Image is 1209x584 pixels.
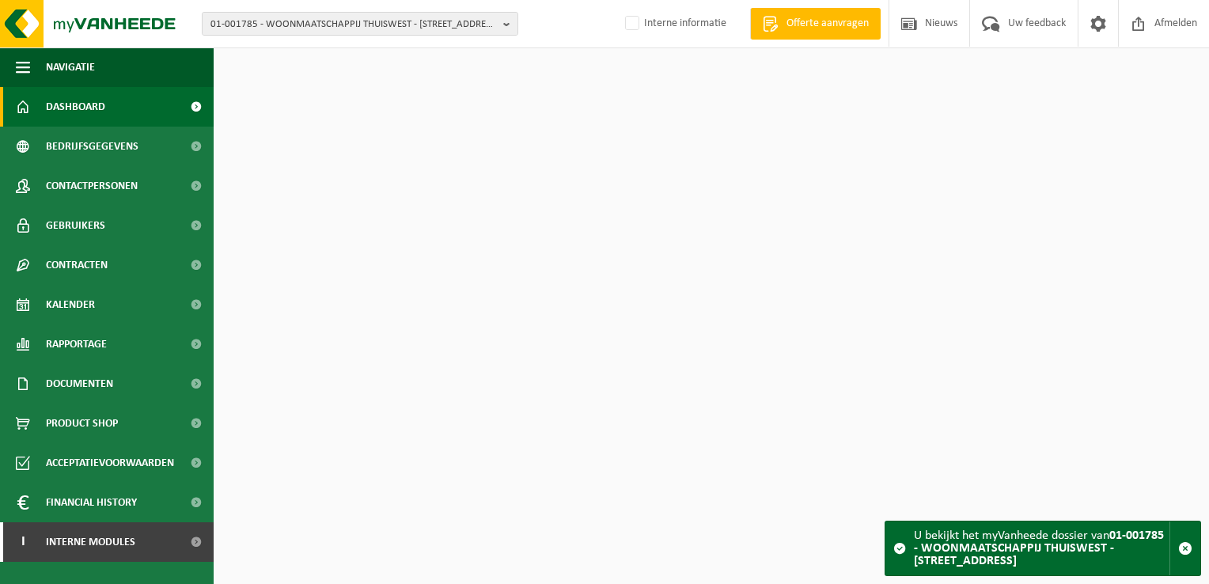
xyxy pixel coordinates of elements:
span: Bedrijfsgegevens [46,127,138,166]
strong: 01-001785 - WOONMAATSCHAPPIJ THUISWEST - [STREET_ADDRESS] [914,529,1164,567]
span: Interne modules [46,522,135,562]
div: U bekijkt het myVanheede dossier van [914,521,1169,575]
span: 01-001785 - WOONMAATSCHAPPIJ THUISWEST - [STREET_ADDRESS] [210,13,497,36]
span: Navigatie [46,47,95,87]
span: Kalender [46,285,95,324]
span: Gebruikers [46,206,105,245]
span: Dashboard [46,87,105,127]
span: Contactpersonen [46,166,138,206]
span: Contracten [46,245,108,285]
span: Acceptatievoorwaarden [46,443,174,483]
span: Financial History [46,483,137,522]
span: I [16,522,30,562]
span: Rapportage [46,324,107,364]
span: Documenten [46,364,113,404]
label: Interne informatie [622,12,726,36]
span: Offerte aanvragen [783,16,873,32]
span: Product Shop [46,404,118,443]
button: 01-001785 - WOONMAATSCHAPPIJ THUISWEST - [STREET_ADDRESS] [202,12,518,36]
a: Offerte aanvragen [750,8,881,40]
